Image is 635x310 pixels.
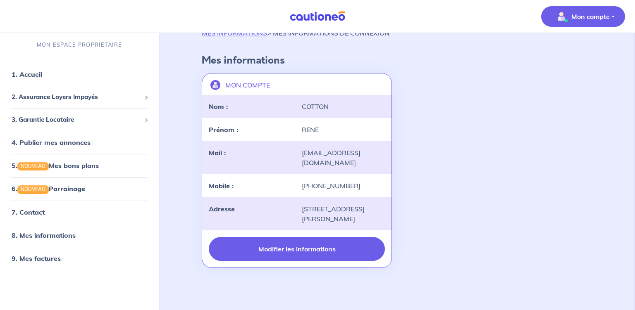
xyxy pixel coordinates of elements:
[225,80,270,90] p: MON COMPTE
[3,227,155,244] div: 8. Mes informations
[297,125,390,135] div: RENE
[12,92,141,102] span: 2. Assurance Loyers Impayés
[209,102,228,111] strong: Nom :
[541,6,625,27] button: illu_account_valid_menu.svgMon compte
[297,102,390,111] div: COTTON
[209,149,226,157] strong: Mail :
[202,29,267,37] a: MES INFORMATIONS
[3,157,155,174] div: 5.NOUVEAUMes bons plans
[12,254,61,263] a: 9. Mes factures
[3,112,155,128] div: 3. Garantie Locataire
[3,250,155,267] div: 9. Mes factures
[297,181,390,191] div: [PHONE_NUMBER]
[297,148,390,168] div: [EMAIL_ADDRESS][DOMAIN_NAME]
[209,205,235,213] strong: Adresse
[209,125,238,134] strong: Prénom :
[12,138,91,147] a: 4. Publier mes annonces
[3,66,155,83] div: 1. Accueil
[12,185,85,193] a: 6.NOUVEAUParrainage
[3,89,155,105] div: 2. Assurance Loyers Impayés
[202,28,389,38] p: > MES INFORMATIONS DE CONNEXION
[37,41,122,49] p: MON ESPACE PROPRIÉTAIRE
[286,11,349,21] img: Cautioneo
[12,115,141,125] span: 3. Garantie Locataire
[12,70,42,78] a: 1. Accueil
[12,161,99,170] a: 5.NOUVEAUMes bons plans
[3,204,155,220] div: 7. Contact
[12,208,45,216] a: 7. Contact
[555,10,568,23] img: illu_account_valid_menu.svg
[3,134,155,151] div: 4. Publier mes annonces
[3,180,155,197] div: 6.NOUVEAUParrainage
[297,204,390,224] div: [STREET_ADDRESS][PERSON_NAME]
[210,80,220,90] img: illu_account.svg
[12,231,76,239] a: 8. Mes informations
[209,182,234,190] strong: Mobile :
[571,12,610,21] p: Mon compte
[202,54,592,66] h4: Mes informations
[209,237,385,261] button: Modifier les informations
